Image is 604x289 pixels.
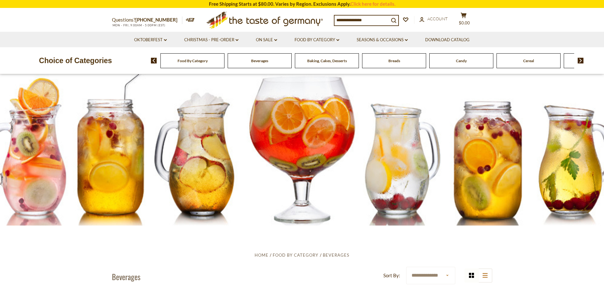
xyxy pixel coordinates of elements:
[112,16,182,24] p: Questions?
[112,272,140,281] h1: Beverages
[255,253,269,258] a: Home
[135,17,178,23] a: [PHONE_NUMBER]
[383,272,400,279] label: Sort By:
[388,58,400,63] a: Breads
[357,36,408,43] a: Seasons & Occasions
[273,253,318,258] a: Food By Category
[456,58,467,63] a: Candy
[350,1,395,7] a: Click here for details.
[523,58,534,63] a: Cereal
[578,58,584,63] img: next arrow
[425,36,470,43] a: Download Catalog
[134,36,167,43] a: Oktoberfest
[307,58,347,63] a: Baking, Cakes, Desserts
[419,16,448,23] a: Account
[323,253,349,258] a: Beverages
[112,23,166,27] span: MON - FRI, 9:00AM - 5:00PM (EST)
[251,58,268,63] a: Beverages
[178,58,208,63] a: Food By Category
[256,36,277,43] a: On Sale
[459,20,470,25] span: $0.00
[427,16,448,21] span: Account
[295,36,339,43] a: Food By Category
[454,12,473,28] button: $0.00
[151,58,157,63] img: previous arrow
[184,36,238,43] a: Christmas - PRE-ORDER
